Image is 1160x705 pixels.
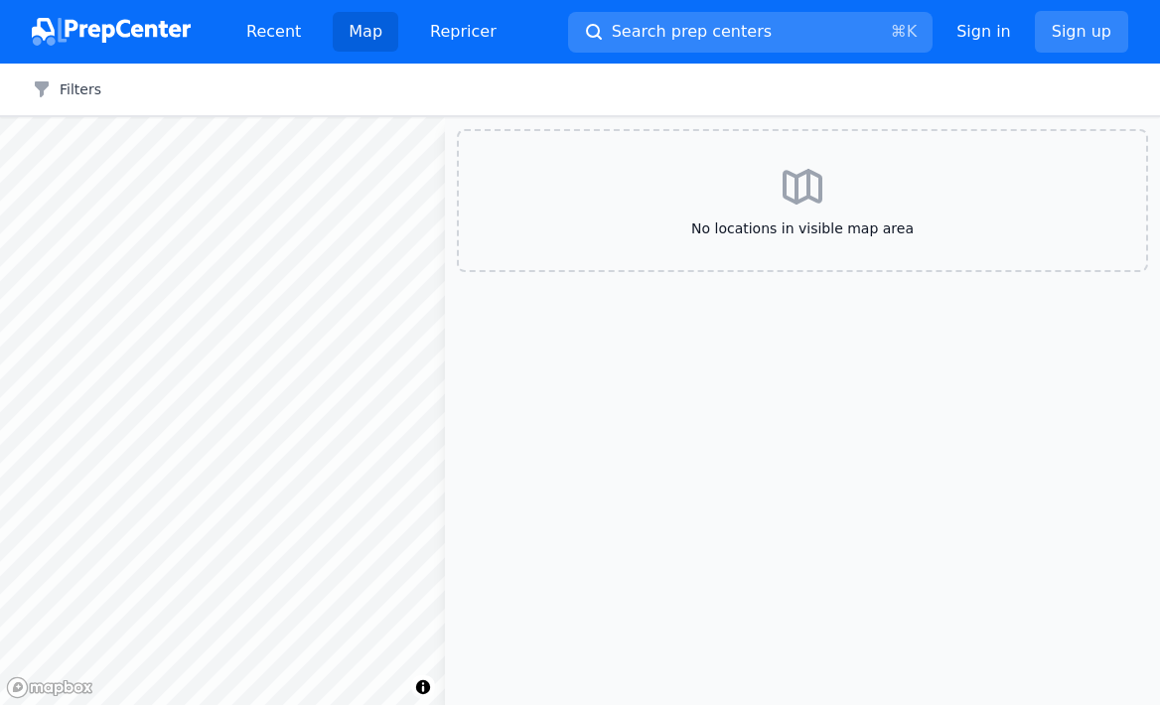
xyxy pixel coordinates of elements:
[1035,11,1128,53] a: Sign up
[333,12,398,52] a: Map
[6,676,93,699] a: Mapbox logo
[491,218,1114,238] span: No locations in visible map area
[230,12,317,52] a: Recent
[568,12,933,53] button: Search prep centers⌘K
[414,12,512,52] a: Repricer
[907,22,918,41] kbd: K
[411,675,435,699] button: Toggle attribution
[32,79,101,99] button: Filters
[956,20,1011,44] a: Sign in
[891,22,907,41] kbd: ⌘
[32,18,191,46] img: PrepCenter
[612,20,772,44] span: Search prep centers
